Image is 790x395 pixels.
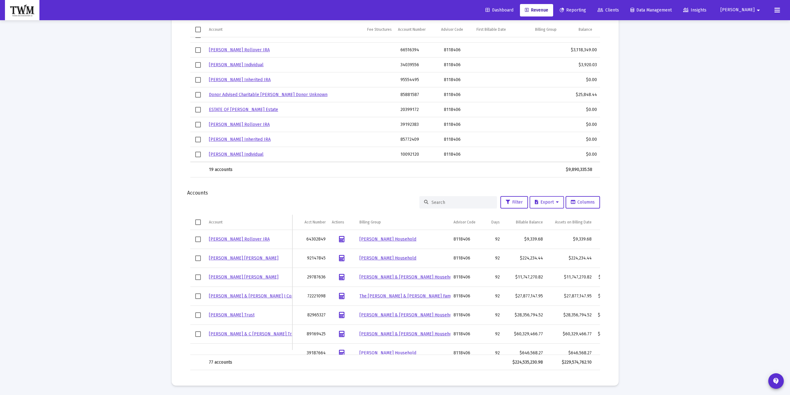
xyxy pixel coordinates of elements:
td: 8118406 [450,344,482,363]
td: 92 [482,230,503,249]
a: [PERSON_NAME] Household [359,255,416,261]
a: [PERSON_NAME] Rollover IRA [209,237,270,242]
a: Dashboard [481,4,518,16]
img: Dashboard [10,4,35,16]
div: Select row [195,92,201,98]
td: 95554495 [397,72,441,87]
a: Data Management [625,4,677,16]
td: 8118406 [450,306,482,325]
span: Filter [506,200,523,205]
div: Select row [195,331,201,337]
a: Donor Advised Charitable [PERSON_NAME] Donor Unknown [209,92,327,97]
div: 77 accounts [209,359,289,365]
div: $3,118,349.00 [567,47,597,53]
div: Account [209,27,223,32]
a: [PERSON_NAME] & [PERSON_NAME] Household [359,331,456,337]
div: Billing Group [359,220,381,225]
div: Data grid [190,215,600,370]
a: Clients [593,4,624,16]
td: 8118406 [441,72,476,87]
td: 89169425 [292,325,329,344]
div: $11,747,270.82 [506,274,543,280]
div: First Billable Date [476,27,506,32]
div: $27,877,147.95 [506,293,543,299]
td: Column Assets on Billing Date [546,215,595,230]
div: $229,574,762.10 [549,359,592,365]
td: 92 [482,344,503,363]
div: $1,629.71 [598,350,619,356]
div: Select row [195,137,201,142]
td: 92 [482,306,503,325]
td: Column Account [206,22,357,37]
td: Column Days [482,215,503,230]
div: Balance [579,27,592,32]
div: $224,234.44 [506,255,543,261]
div: Select row [195,77,201,83]
div: $646,568.27 [506,350,543,356]
div: $9,890,335.58 [563,167,592,173]
a: [PERSON_NAME] Individual [209,62,264,67]
td: $646,568.27 [546,344,595,363]
span: Insights [683,7,706,13]
button: Export [530,196,564,209]
a: [PERSON_NAME] Household [359,237,416,242]
button: Columns [566,196,600,209]
div: Fee Structures [367,27,392,32]
td: $224,234.44 [546,249,595,268]
td: 92 [482,325,503,344]
div: $17,765.75 [598,274,619,280]
td: 66516394 [397,43,441,57]
div: Select row [195,255,201,261]
td: 8118406 [441,102,476,117]
div: Select row [195,122,201,127]
td: 8118406 [450,249,482,268]
td: 39192383 [397,117,441,132]
div: $0.00 [567,107,597,113]
span: Export [535,200,559,205]
div: Account [209,220,223,225]
td: 8118406 [441,57,476,72]
div: $224,535,230.98 [506,359,543,365]
a: ESTATE OF [PERSON_NAME] Estate [209,107,278,112]
div: $60,329,466.77 [506,331,543,337]
div: $28,356,794.52 [506,312,543,318]
a: The [PERSON_NAME] & [PERSON_NAME] Family Found [359,293,469,299]
td: 29787636 [292,268,329,287]
div: Advisor Code [441,27,463,32]
td: 64302849 [292,230,329,249]
span: [PERSON_NAME] [720,7,755,13]
span: Reporting [560,7,586,13]
span: Revenue [525,7,548,13]
div: Assets on Billing Date [555,220,592,225]
span: Data Management [630,7,672,13]
div: Select all [195,27,201,32]
div: Days [491,220,500,225]
div: Acct Number [305,220,326,225]
td: $27,877,147.95 [546,287,595,306]
div: $0.00 [567,77,597,83]
td: 34039556 [397,57,441,72]
a: [PERSON_NAME] [PERSON_NAME] [209,255,278,261]
td: Column Account Number [395,22,438,37]
input: Search [431,200,492,205]
td: 8118406 [450,287,482,306]
button: Filter [500,196,528,209]
td: 92147845 [292,249,329,268]
div: 19 accounts [209,167,354,173]
div: Select row [195,47,201,53]
td: Column Advisor Code [450,215,482,230]
td: 8118406 [441,43,476,57]
div: $42,884.83 [598,312,619,318]
td: Column Fee Structures [357,22,395,37]
div: $3,920.03 [567,62,597,68]
a: [PERSON_NAME] Inherited IRA [209,137,271,142]
a: [PERSON_NAME] Designated Bene Plan [209,32,288,38]
td: 92 [482,249,503,268]
td: 39187664 [292,344,329,363]
td: 92 [482,268,503,287]
td: Column Actions [329,215,356,230]
a: Revenue [520,4,553,16]
div: $9,339.68 [506,236,543,242]
div: $0.00 [567,151,597,158]
div: Select row [195,237,201,242]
